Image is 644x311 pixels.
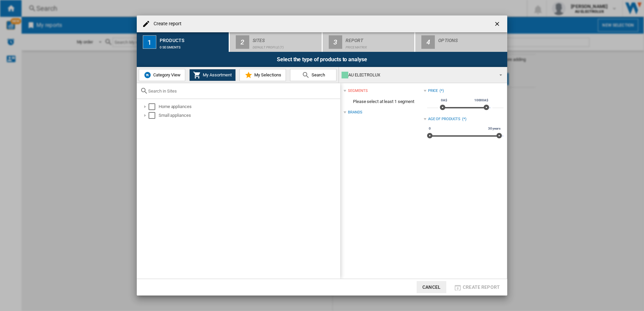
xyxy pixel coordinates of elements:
[348,110,362,115] div: Brands
[290,69,336,81] button: Search
[152,72,181,77] span: Category View
[137,32,229,52] button: 1 Products 0 segments
[189,69,236,81] button: My Assortment
[440,98,448,103] span: 0A$
[494,21,502,29] ng-md-icon: getI18NText('BUTTONS.CLOSE_DIALOG')
[323,32,415,52] button: 3 Report Price Matrix
[239,69,286,81] button: My Selections
[421,35,435,49] div: 4
[428,126,432,131] span: 0
[342,70,493,80] div: AU ELECTROLUX
[438,35,505,42] div: Options
[253,42,319,49] div: Default profile (7)
[415,32,507,52] button: 4 Options
[463,284,500,290] span: Create report
[160,42,226,49] div: 0 segments
[150,21,182,27] h4: Create report
[139,69,185,81] button: Category View
[253,72,281,77] span: My Selections
[310,72,325,77] span: Search
[473,98,489,103] span: 10000A$
[428,116,461,122] div: Age of products
[236,35,249,49] div: 2
[149,103,159,110] md-checkbox: Select
[344,95,423,108] span: Please select at least 1 segment
[417,281,446,293] button: Cancel
[159,112,339,119] div: Small appliances
[160,35,226,42] div: Products
[143,71,152,79] img: wiser-icon-blue.png
[230,32,322,52] button: 2 Sites Default profile (7)
[149,112,159,119] md-checkbox: Select
[491,17,505,31] button: getI18NText('BUTTONS.CLOSE_DIALOG')
[159,103,339,110] div: Home appliances
[348,88,367,94] div: segments
[253,35,319,42] div: Sites
[148,89,337,94] input: Search in Sites
[346,42,412,49] div: Price Matrix
[428,88,438,94] div: Price
[143,35,156,49] div: 1
[487,126,502,131] span: 30 years
[346,35,412,42] div: Report
[452,281,502,293] button: Create report
[329,35,342,49] div: 3
[201,72,232,77] span: My Assortment
[137,52,507,67] div: Select the type of products to analyse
